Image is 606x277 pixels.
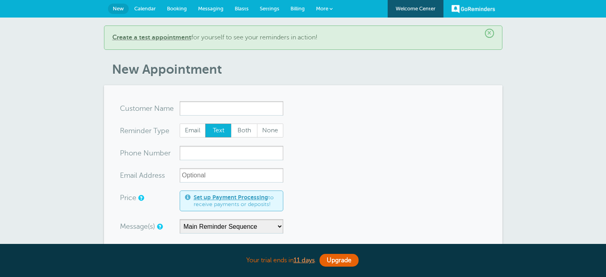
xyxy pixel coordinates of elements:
[205,124,231,138] label: Text
[112,34,191,41] a: Create a test appointment
[194,194,278,208] span: to receive payments or deposits!
[260,6,279,12] span: Settings
[157,224,162,229] a: Simple templates and custom messages will use the reminder schedule set under Settings > Reminder...
[180,168,283,183] input: Optional
[133,149,153,157] span: ne Nu
[257,124,283,138] label: None
[239,242,254,257] div: Previous Year
[120,194,136,201] label: Price
[231,124,257,138] span: Both
[133,105,160,112] span: tomer N
[120,101,180,116] div: ame
[120,105,133,112] span: Cus
[104,252,502,269] div: Your trial ends in .
[108,4,129,14] a: New
[120,146,180,160] div: mber
[120,149,133,157] span: Pho
[138,195,143,200] a: An optional price for the appointment. If you set a price, you can include a payment link in your...
[285,242,299,257] div: Next Year
[254,242,285,257] span: 2025
[180,124,206,138] label: Email
[112,62,502,77] h1: New Appointment
[167,6,187,12] span: Booking
[134,172,152,179] span: il Add
[294,257,315,264] a: 11 days
[231,124,257,138] label: Both
[180,242,194,257] div: Previous Month
[194,194,268,200] a: Set up Payment Processing
[320,254,359,267] a: Upgrade
[194,242,225,257] span: September
[120,223,155,230] label: Message(s)
[257,124,283,138] span: None
[485,29,494,38] span: ×
[113,6,124,12] span: New
[290,6,305,12] span: Billing
[235,6,249,12] span: Blasts
[225,242,239,257] div: Next Month
[316,6,328,12] span: More
[206,124,231,138] span: Text
[112,34,494,41] p: for yourself to see your reminders in action!
[120,168,180,183] div: ress
[120,172,134,179] span: Ema
[120,127,169,134] label: Reminder Type
[134,6,156,12] span: Calendar
[198,6,224,12] span: Messaging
